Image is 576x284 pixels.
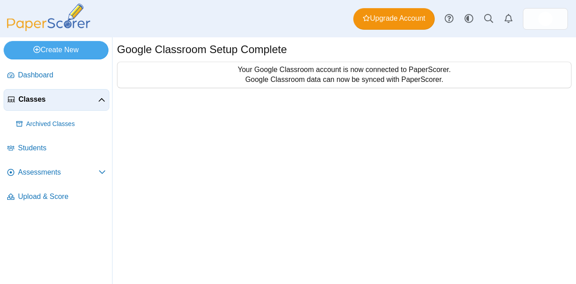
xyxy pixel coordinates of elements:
[4,162,109,184] a: Assessments
[18,95,98,104] span: Classes
[538,12,553,26] span: Michael Brantingham
[4,25,94,32] a: PaperScorer
[4,4,94,31] img: PaperScorer
[13,113,109,135] a: Archived Classes
[4,65,109,86] a: Dashboard
[18,70,106,80] span: Dashboard
[18,192,106,202] span: Upload & Score
[538,12,553,26] img: ps.jhn07qGyN1MHsRL7
[363,14,425,23] span: Upgrade Account
[353,8,435,30] a: Upgrade Account
[4,41,108,59] a: Create New
[4,186,109,208] a: Upload & Score
[117,62,571,88] div: Your Google Classroom account is now connected to PaperScorer. Google Classroom data can now be s...
[117,42,287,57] h1: Google Classroom Setup Complete
[4,138,109,159] a: Students
[18,143,106,153] span: Students
[523,8,568,30] a: ps.jhn07qGyN1MHsRL7
[18,167,99,177] span: Assessments
[26,120,106,129] span: Archived Classes
[4,89,109,111] a: Classes
[499,9,518,29] a: Alerts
